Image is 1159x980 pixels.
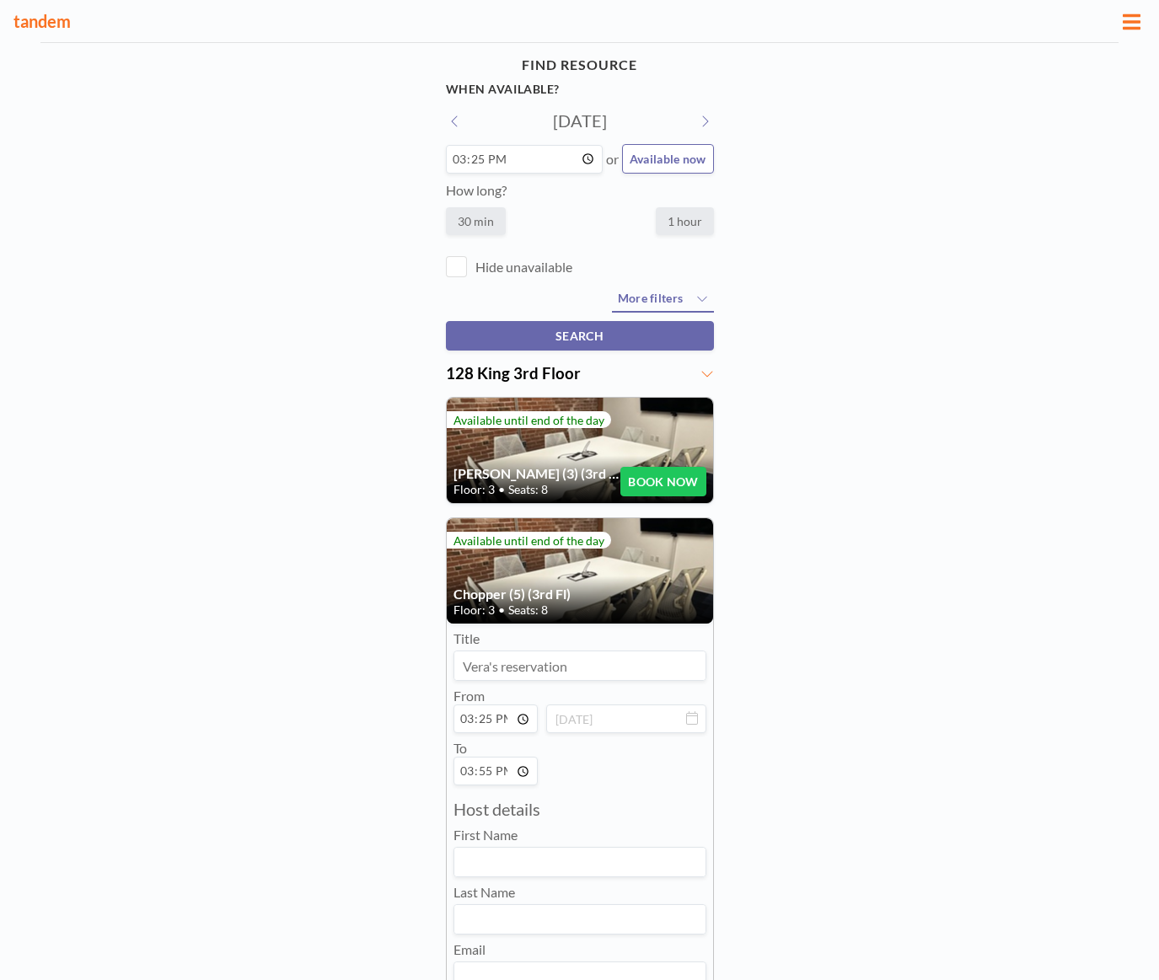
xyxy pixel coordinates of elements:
label: From [453,688,485,704]
label: 30 min [446,207,506,235]
span: Available until end of the day [453,533,604,548]
label: Last Name [453,884,515,901]
span: Floor: 3 [453,602,495,618]
span: or [606,151,619,168]
span: • [498,602,505,618]
span: Available now [630,152,706,166]
label: To [453,740,467,756]
button: Available now [622,144,714,174]
span: More filters [618,291,683,305]
label: Email [453,941,486,958]
span: Available until end of the day [453,413,604,427]
h4: [PERSON_NAME] (3) (3rd Fl) [453,465,621,482]
button: BOOK NOW [620,467,706,496]
button: More filters [612,286,713,313]
label: Hide unavailable [475,259,572,276]
label: Title [453,630,480,647]
button: SEARCH [446,321,714,351]
span: Floor: 3 [453,482,495,497]
span: Seats: 8 [508,602,548,618]
h4: FIND RESOURCE [446,50,714,80]
span: SEARCH [555,329,604,343]
h3: Host details [453,799,706,820]
span: 128 King 3rd Floor [446,364,581,383]
span: • [498,482,505,497]
label: 1 hour [656,207,714,235]
input: Vera's reservation [454,651,706,680]
h3: tandem [13,11,1118,32]
label: How long? [446,182,507,198]
label: First Name [453,827,518,843]
span: Seats: 8 [508,482,548,497]
h4: Chopper (5) (3rd Fl) [453,586,706,602]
